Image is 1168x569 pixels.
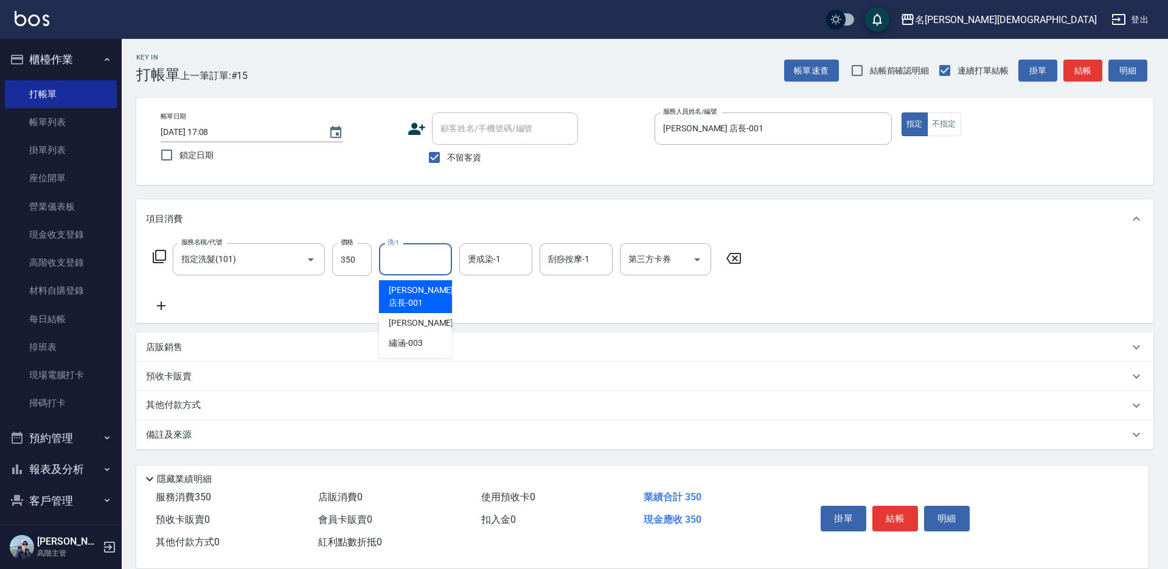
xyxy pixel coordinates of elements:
[5,277,117,305] a: 材料自購登錄
[5,361,117,389] a: 現場電腦打卡
[136,362,1153,391] div: 預收卡販賣
[5,485,117,517] button: 客戶管理
[5,164,117,192] a: 座位開單
[389,284,453,309] span: [PERSON_NAME] 店長 -001
[1107,9,1153,31] button: 登出
[927,112,961,136] button: 不指定
[318,536,382,548] span: 紅利點數折抵 0
[136,391,1153,420] div: 其他付款方式
[389,337,423,350] span: 繡涵 -003
[915,12,1097,27] div: 名[PERSON_NAME][DEMOGRAPHIC_DATA]
[146,429,192,441] p: 備註及來源
[895,7,1102,32] button: 名[PERSON_NAME][DEMOGRAPHIC_DATA]
[146,399,207,412] p: 其他付款方式
[870,64,930,77] span: 結帳前確認明細
[37,536,99,548] h5: [PERSON_NAME]
[157,473,212,486] p: 隱藏業績明細
[321,118,350,147] button: Choose date, selected date is 2025-09-22
[180,68,248,83] span: 上一筆訂單:#15
[5,44,117,75] button: 櫃檯作業
[924,506,970,531] button: 明細
[872,506,918,531] button: 結帳
[644,514,701,525] span: 現金應收 350
[5,333,117,361] a: 排班表
[958,64,1009,77] span: 連續打單結帳
[5,221,117,249] a: 現金收支登錄
[902,112,928,136] button: 指定
[644,491,701,503] span: 業績合計 350
[318,514,372,525] span: 會員卡販賣 0
[15,11,49,26] img: Logo
[136,333,1153,362] div: 店販銷售
[161,112,186,121] label: 帳單日期
[784,60,839,82] button: 帳單速查
[156,536,220,548] span: 其他付款方式 0
[5,136,117,164] a: 掛單列表
[5,389,117,417] a: 掃碼打卡
[687,250,707,269] button: Open
[318,491,363,503] span: 店販消費 0
[5,249,117,277] a: 高階收支登錄
[5,193,117,221] a: 營業儀表板
[156,514,210,525] span: 預收卡販賣 0
[447,151,481,164] span: 不留客資
[5,422,117,454] button: 預約管理
[481,491,535,503] span: 使用預收卡 0
[146,370,192,383] p: 預收卡販賣
[136,53,180,61] h2: Key In
[341,238,353,247] label: 價格
[481,514,516,525] span: 扣入金 0
[389,317,470,329] span: [PERSON_NAME] -002
[301,250,321,269] button: Open
[146,341,182,354] p: 店販銷售
[5,453,117,485] button: 報表及分析
[146,213,182,226] p: 項目消費
[388,238,399,247] label: 洗-1
[10,535,34,559] img: Person
[181,238,222,247] label: 服務名稱/代號
[821,506,866,531] button: 掛單
[5,305,117,333] a: 每日結帳
[1108,60,1147,82] button: 明細
[156,491,211,503] span: 服務消費 350
[136,199,1153,238] div: 項目消費
[161,122,316,142] input: YYYY/MM/DD hh:mm
[179,149,214,162] span: 鎖定日期
[37,548,99,559] p: 高階主管
[5,108,117,136] a: 帳單列表
[1063,60,1102,82] button: 結帳
[136,420,1153,449] div: 備註及來源
[663,107,717,116] label: 服務人員姓名/編號
[5,80,117,108] a: 打帳單
[1018,60,1057,82] button: 掛單
[5,516,117,548] button: 員工及薪資
[865,7,889,32] button: save
[136,66,180,83] h3: 打帳單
